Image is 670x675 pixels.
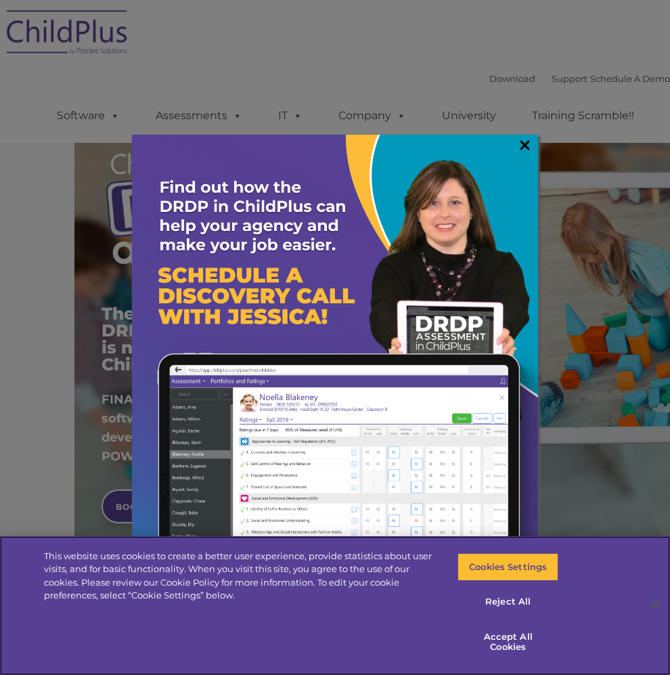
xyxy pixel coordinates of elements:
[640,590,670,620] button: Close
[44,550,438,603] div: This website uses cookies to create a better user experience, provide statistics about user visit...
[517,138,533,152] a: ×
[457,553,558,582] button: Cookies Settings
[457,623,558,661] button: Accept All Cookies
[457,588,558,616] button: Reject All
